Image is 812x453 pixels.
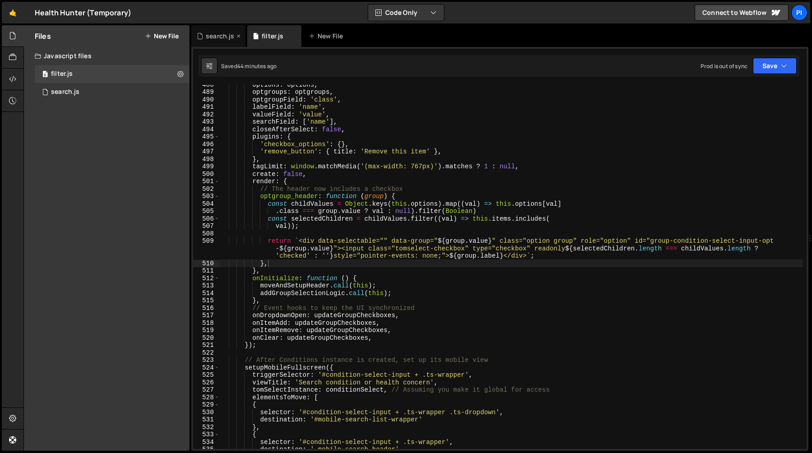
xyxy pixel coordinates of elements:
div: Javascript files [24,47,189,65]
div: filter.js [51,70,73,78]
div: 491 [193,103,220,111]
div: 516 [193,305,220,312]
div: 513 [193,282,220,290]
div: 509 [193,237,220,260]
div: 510 [193,260,220,268]
div: 522 [193,349,220,357]
div: New File [309,32,346,41]
div: 492 [193,111,220,119]
div: 499 [193,163,220,171]
div: 523 [193,356,220,364]
button: New File [145,32,179,40]
div: 16494/44708.js [35,65,189,83]
div: 521 [193,342,220,349]
div: 524 [193,364,220,372]
div: 496 [193,141,220,148]
div: 44 minutes ago [237,62,277,70]
div: 517 [193,312,220,319]
div: 503 [193,193,220,200]
div: 508 [193,230,220,238]
div: 16494/45041.js [35,83,189,101]
div: 525 [193,371,220,379]
div: 511 [193,267,220,275]
div: 504 [193,200,220,208]
div: 527 [193,386,220,394]
div: 530 [193,409,220,416]
div: search.js [206,32,234,41]
div: 493 [193,118,220,126]
div: 498 [193,156,220,163]
div: 528 [193,394,220,402]
div: 520 [193,334,220,342]
a: 🤙 [2,2,24,23]
div: 494 [193,126,220,134]
div: 518 [193,319,220,327]
a: Connect to Webflow [695,5,789,21]
div: 531 [193,416,220,424]
h2: Files [35,31,51,41]
div: Health Hunter (Temporary) [35,7,131,18]
div: 532 [193,424,220,431]
div: 506 [193,215,220,223]
div: 497 [193,148,220,156]
div: 534 [193,439,220,446]
div: 502 [193,185,220,193]
div: search.js [51,88,79,96]
div: 514 [193,290,220,297]
button: Save [753,58,797,74]
div: 507 [193,222,220,230]
div: 500 [193,171,220,178]
div: Prod is out of sync [701,62,747,70]
div: filter.js [262,32,283,41]
div: 488 [193,81,220,89]
div: 501 [193,178,220,185]
button: Code Only [368,5,444,21]
div: 526 [193,379,220,387]
div: 512 [193,275,220,282]
div: 495 [193,133,220,141]
div: 533 [193,431,220,439]
a: Pi [791,5,807,21]
div: 515 [193,297,220,305]
div: Saved [221,62,277,70]
div: 519 [193,327,220,334]
div: 490 [193,96,220,104]
div: 505 [193,208,220,215]
span: 0 [42,71,48,79]
div: 489 [193,88,220,96]
div: 529 [193,401,220,409]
